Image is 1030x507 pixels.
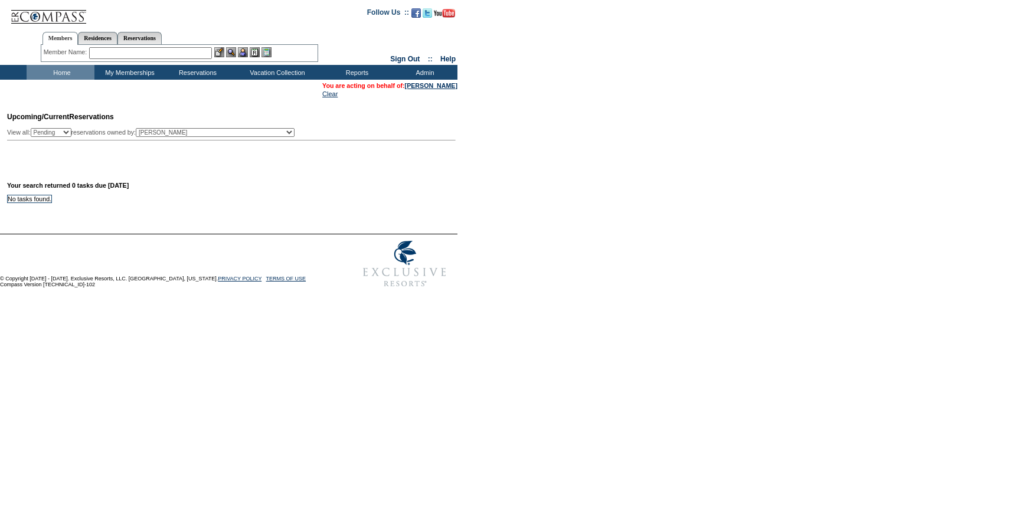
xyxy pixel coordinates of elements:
[411,8,421,18] img: Become our fan on Facebook
[7,128,300,137] div: View all: reservations owned by:
[322,90,338,97] a: Clear
[218,276,261,282] a: PRIVACY POLICY
[8,195,52,202] td: No tasks found.
[390,55,420,63] a: Sign Out
[27,65,94,80] td: Home
[405,82,457,89] a: [PERSON_NAME]
[261,47,272,57] img: b_calculator.gif
[94,65,162,80] td: My Memberships
[226,47,236,57] img: View
[390,65,457,80] td: Admin
[428,55,433,63] span: ::
[117,32,162,44] a: Reservations
[250,47,260,57] img: Reservations
[230,65,322,80] td: Vacation Collection
[162,65,230,80] td: Reservations
[322,65,390,80] td: Reports
[7,113,114,121] span: Reservations
[42,32,79,45] a: Members
[440,55,456,63] a: Help
[423,12,432,19] a: Follow us on Twitter
[78,32,117,44] a: Residences
[238,47,248,57] img: Impersonate
[266,276,306,282] a: TERMS OF USE
[322,82,457,89] span: You are acting on behalf of:
[423,8,432,18] img: Follow us on Twitter
[44,47,89,57] div: Member Name:
[7,182,459,195] div: Your search returned 0 tasks due [DATE]
[367,7,409,21] td: Follow Us ::
[434,12,455,19] a: Subscribe to our YouTube Channel
[352,234,457,293] img: Exclusive Resorts
[411,12,421,19] a: Become our fan on Facebook
[7,113,69,121] span: Upcoming/Current
[214,47,224,57] img: b_edit.gif
[434,9,455,18] img: Subscribe to our YouTube Channel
